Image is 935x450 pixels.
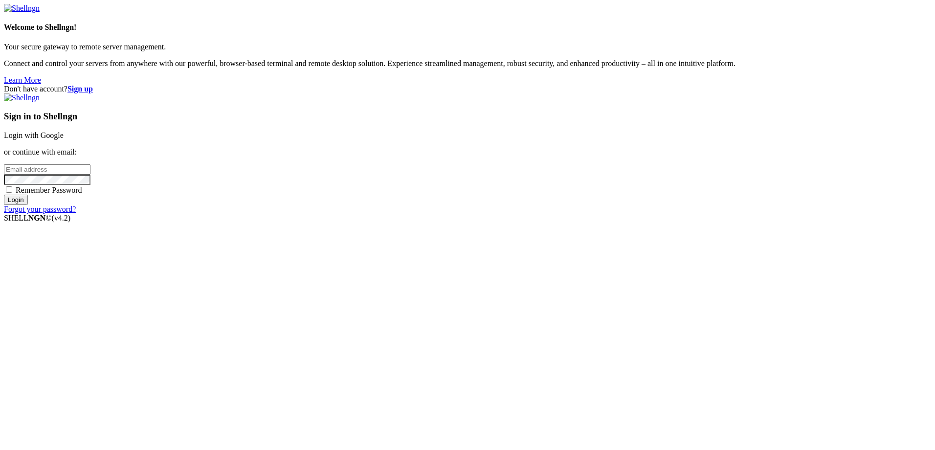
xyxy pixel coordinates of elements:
a: Login with Google [4,131,64,139]
span: Remember Password [16,186,82,194]
input: Email address [4,164,90,175]
input: Login [4,195,28,205]
input: Remember Password [6,186,12,193]
img: Shellngn [4,93,40,102]
img: Shellngn [4,4,40,13]
p: Your secure gateway to remote server management. [4,43,931,51]
a: Learn More [4,76,41,84]
p: or continue with email: [4,148,931,157]
b: NGN [28,214,46,222]
span: 4.2.0 [52,214,71,222]
h3: Sign in to Shellngn [4,111,931,122]
h4: Welcome to Shellngn! [4,23,931,32]
a: Sign up [67,85,93,93]
a: Forgot your password? [4,205,76,213]
div: Don't have account? [4,85,931,93]
p: Connect and control your servers from anywhere with our powerful, browser-based terminal and remo... [4,59,931,68]
span: SHELL © [4,214,70,222]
